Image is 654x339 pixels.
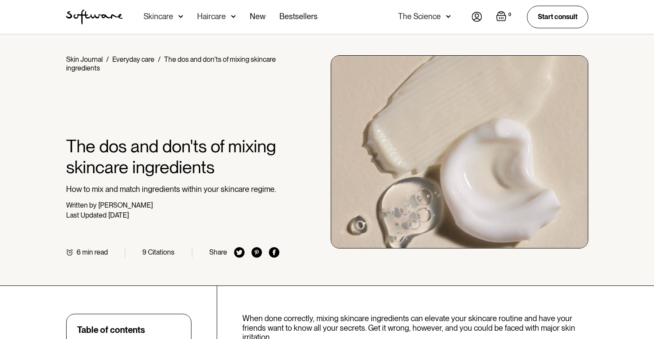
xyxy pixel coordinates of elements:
[506,11,513,19] div: 0
[197,12,226,21] div: Haircare
[66,55,103,64] a: Skin Journal
[66,211,107,219] div: Last Updated
[527,6,588,28] a: Start consult
[252,247,262,258] img: pinterest icon
[496,11,513,23] a: Open empty cart
[98,201,153,209] div: [PERSON_NAME]
[66,10,123,24] img: Software Logo
[269,247,279,258] img: facebook icon
[66,55,276,72] div: The dos and don'ts of mixing skincare ingredients
[144,12,173,21] div: Skincare
[66,10,123,24] a: home
[66,136,280,178] h1: The dos and don'ts of mixing skincare ingredients
[231,12,236,21] img: arrow down
[66,201,97,209] div: Written by
[209,248,227,256] div: Share
[108,211,129,219] div: [DATE]
[158,55,161,64] div: /
[398,12,441,21] div: The Science
[178,12,183,21] img: arrow down
[82,248,108,256] div: min read
[106,55,109,64] div: /
[142,248,146,256] div: 9
[66,185,280,194] p: How to mix and match ingredients within your skincare regime.
[77,248,80,256] div: 6
[148,248,174,256] div: Citations
[234,247,245,258] img: twitter icon
[77,325,145,335] div: Table of contents
[112,55,154,64] a: Everyday care
[446,12,451,21] img: arrow down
